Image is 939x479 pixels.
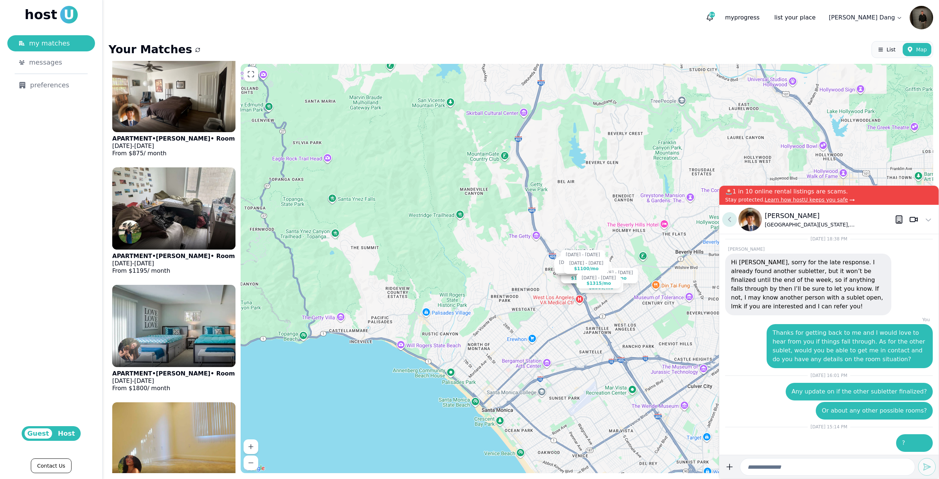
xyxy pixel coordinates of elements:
[902,439,927,447] p: ?
[112,385,235,392] p: From $ 1800 / month
[559,260,593,265] div: [DATE] - [DATE]
[703,11,716,24] button: 9+
[7,54,95,70] a: messages
[244,67,258,81] button: Enter fullscreen
[566,252,600,257] div: [DATE] - [DATE]
[571,275,596,281] div: $1101 /mo
[916,46,927,53] span: Map
[112,260,235,267] p: -
[765,221,895,228] p: [GEOGRAPHIC_DATA][US_STATE], [GEOGRAPHIC_DATA] ([GEOGRAPHIC_DATA]) ' 27
[118,220,142,244] img: Veronica Fuller avatar
[873,43,900,56] button: List
[244,439,258,454] button: Zoom in
[112,135,235,142] p: APARTMENT • [PERSON_NAME] • Room
[242,464,267,473] a: Open this area in Google Maps (opens a new window)
[29,38,70,48] span: my matches
[244,456,258,470] button: Zoom out
[725,246,933,252] p: [PERSON_NAME]
[566,270,600,275] div: [DATE] - [DATE]
[589,285,613,290] div: $2300 /mo
[29,57,62,68] span: messages
[792,387,927,396] p: Any update on if the other subletter finalized?
[112,150,235,157] p: From $ 875 / month
[811,236,847,242] span: [DATE] 18:38 PM
[109,164,239,281] a: APARTMENTVeronica Fuller avatarAPARTMENT•[PERSON_NAME]• Room[DATE]-[DATE]From $1195/ month
[60,6,78,23] span: U
[118,455,142,479] img: Juliana Gidwani avatar
[112,142,132,149] span: [DATE]
[112,142,235,150] p: -
[112,260,132,267] span: [DATE]
[887,46,895,53] span: List
[903,43,931,56] button: Map
[569,260,603,266] div: [DATE] - [DATE]
[574,266,599,271] div: $1100 /mo
[7,77,95,93] a: preferences
[55,428,78,439] span: Host
[811,373,847,378] span: [DATE] 16:01 PM
[709,12,715,18] span: 9+
[112,50,235,132] img: APARTMENT
[25,6,78,23] a: hostU
[910,6,933,29] img: Daniel Dang avatar
[765,211,895,221] p: [PERSON_NAME]
[109,46,239,164] a: APARTMENTJackson Bae avatarAPARTMENT•[PERSON_NAME]• Room[DATE]-[DATE]From $875/ month
[134,377,154,384] span: [DATE]
[599,270,633,276] div: [DATE] - [DATE]
[134,142,154,149] span: [DATE]
[31,458,71,473] a: Contact Us
[587,280,611,286] div: $1315 /mo
[822,406,927,415] p: Or about any other possible rooms?
[134,260,154,267] span: [DATE]
[109,281,239,399] a: APARTMENTmerritt walsh avatarAPARTMENT•[PERSON_NAME]• Room[DATE]-[DATE]From $1800/ month
[7,35,95,51] a: my matches
[772,329,927,364] p: Thanks for getting back to me and I would love to hear from you if things fall through. As for th...
[242,464,267,473] img: Google
[112,253,235,260] p: APARTMENT • [PERSON_NAME] • Room
[109,43,192,56] h1: Your Matches
[731,258,885,311] p: Hi [PERSON_NAME], sorry for the late response. I already found another subletter, but it won’t be...
[112,285,235,367] img: APARTMENT
[25,7,57,22] span: host
[725,187,933,196] p: 🚨1 in 10 online rental listings are scams.
[719,10,766,25] p: progress
[19,80,83,90] div: preferences
[725,317,933,323] p: You
[765,197,848,203] span: Learn how hostU keeps you safe
[118,338,142,361] img: merritt walsh avatar
[112,167,235,250] img: APARTMENT
[112,370,235,377] p: APARTMENT • [PERSON_NAME] • Room
[25,428,52,439] span: Guest
[112,377,132,384] span: [DATE]
[112,267,235,275] p: From $ 1195 / month
[118,103,142,126] img: Jackson Bae avatar
[811,424,847,429] span: [DATE] 15:14 PM
[725,14,734,21] span: my
[112,377,235,385] p: -
[738,208,762,231] img: Jackson Bae avatar
[582,275,616,280] div: [DATE] - [DATE]
[829,13,895,22] p: [PERSON_NAME] Dang
[768,10,822,25] a: list your place
[825,10,907,25] a: [PERSON_NAME] Dang
[725,196,933,203] p: Stay protected.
